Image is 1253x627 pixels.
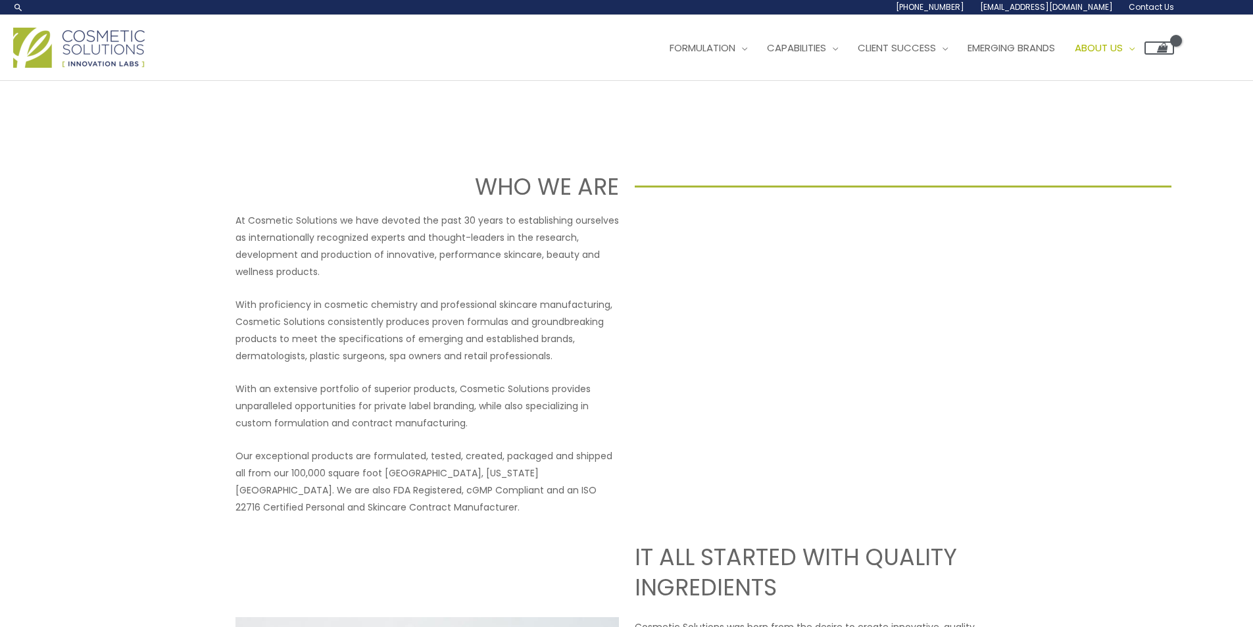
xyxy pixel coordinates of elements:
[1129,1,1174,13] span: Contact Us
[980,1,1113,13] span: [EMAIL_ADDRESS][DOMAIN_NAME]
[235,380,619,432] p: With an extensive portfolio of superior products, Cosmetic Solutions provides unparalleled opport...
[635,212,1018,428] iframe: Get to know Cosmetic Solutions Private Label Skin Care
[896,1,964,13] span: [PHONE_NUMBER]
[968,41,1055,55] span: Emerging Brands
[235,296,619,364] p: With proficiency in cosmetic chemistry and professional skincare manufacturing, Cosmetic Solution...
[635,542,1018,602] h2: IT ALL STARTED WITH QUALITY INGREDIENTS
[858,41,936,55] span: Client Success
[650,28,1174,68] nav: Site Navigation
[235,447,619,516] p: Our exceptional products are formulated, tested, created, packaged and shipped all from our 100,0...
[660,28,757,68] a: Formulation
[82,170,619,203] h1: WHO WE ARE
[670,41,735,55] span: Formulation
[767,41,826,55] span: Capabilities
[235,212,619,280] p: At Cosmetic Solutions we have devoted the past 30 years to establishing ourselves as internationa...
[958,28,1065,68] a: Emerging Brands
[13,28,145,68] img: Cosmetic Solutions Logo
[757,28,848,68] a: Capabilities
[1065,28,1144,68] a: About Us
[1144,41,1174,55] a: View Shopping Cart, empty
[848,28,958,68] a: Client Success
[13,2,24,13] a: Search icon link
[1075,41,1123,55] span: About Us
